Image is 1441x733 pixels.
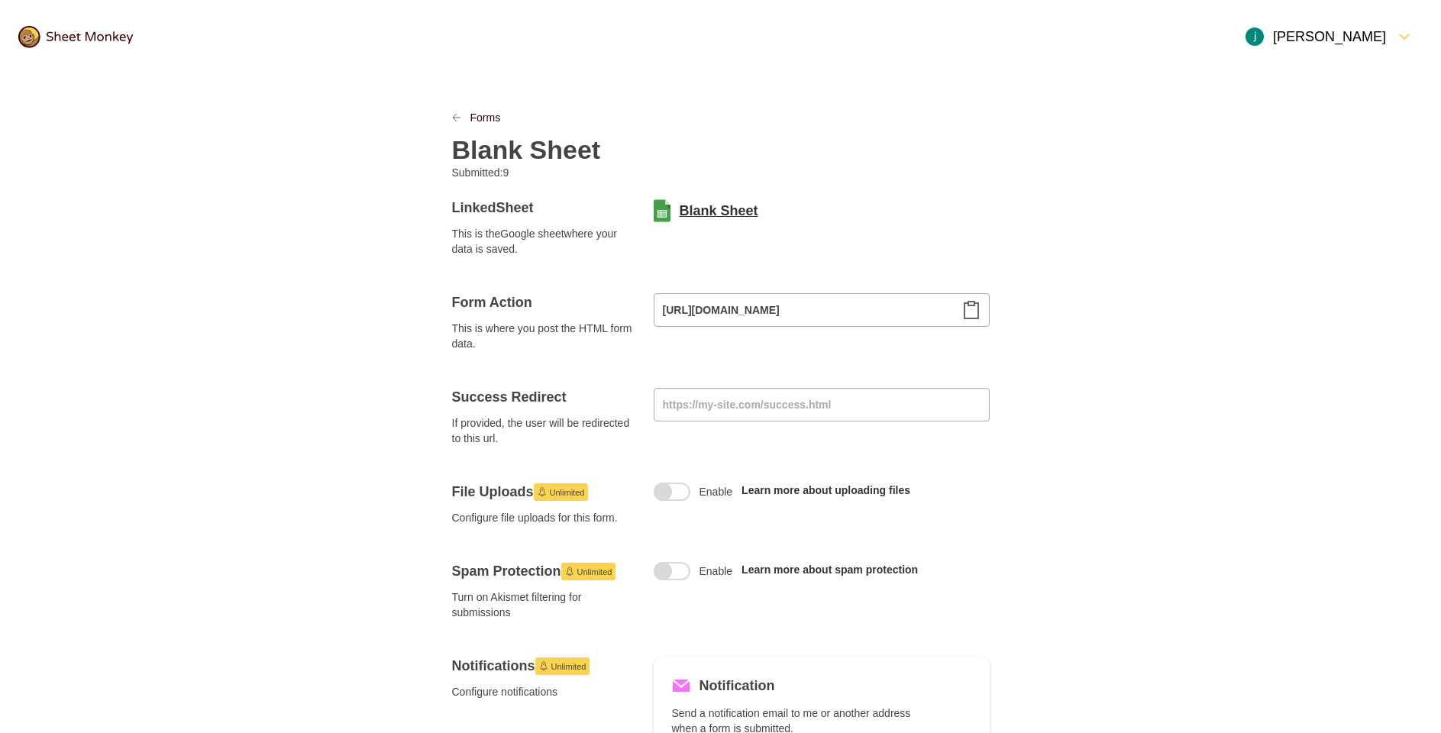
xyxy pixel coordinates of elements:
h5: Notification [699,675,775,696]
h4: Linked Sheet [452,199,635,217]
svg: Mail [672,676,690,695]
svg: FormDown [1395,27,1414,46]
a: Blank Sheet [680,202,758,220]
input: https://my-site.com/success.html [654,388,990,421]
svg: Launch [538,487,547,496]
div: [PERSON_NAME] [1246,27,1386,46]
a: Learn more about spam protection [742,563,918,576]
h4: Spam Protection [452,562,635,580]
span: Unlimited [550,483,585,502]
h2: Blank Sheet [452,134,601,165]
h4: Success Redirect [452,388,635,406]
img: logo@2x.png [18,26,133,48]
span: Unlimited [577,563,612,581]
span: Configure notifications [452,684,635,699]
span: Enable [699,563,733,579]
h4: Notifications [452,657,635,675]
span: If provided, the user will be redirected to this url. [452,415,635,446]
a: Forms [470,110,501,125]
svg: Launch [539,661,548,670]
a: Learn more about uploading files [742,484,910,496]
h4: File Uploads [452,483,635,501]
span: This is the Google sheet where your data is saved. [452,226,635,257]
button: Open Menu [1236,18,1423,55]
span: This is where you post the HTML form data. [452,321,635,351]
span: Turn on Akismet filtering for submissions [452,589,635,620]
h4: Form Action [452,293,635,312]
p: Submitted: 9 [452,165,709,180]
svg: LinkPrevious [452,113,461,122]
span: Unlimited [551,657,586,676]
span: Configure file uploads for this form. [452,510,635,525]
svg: Clipboard [962,301,981,319]
span: Enable [699,484,733,499]
svg: Launch [565,567,574,576]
